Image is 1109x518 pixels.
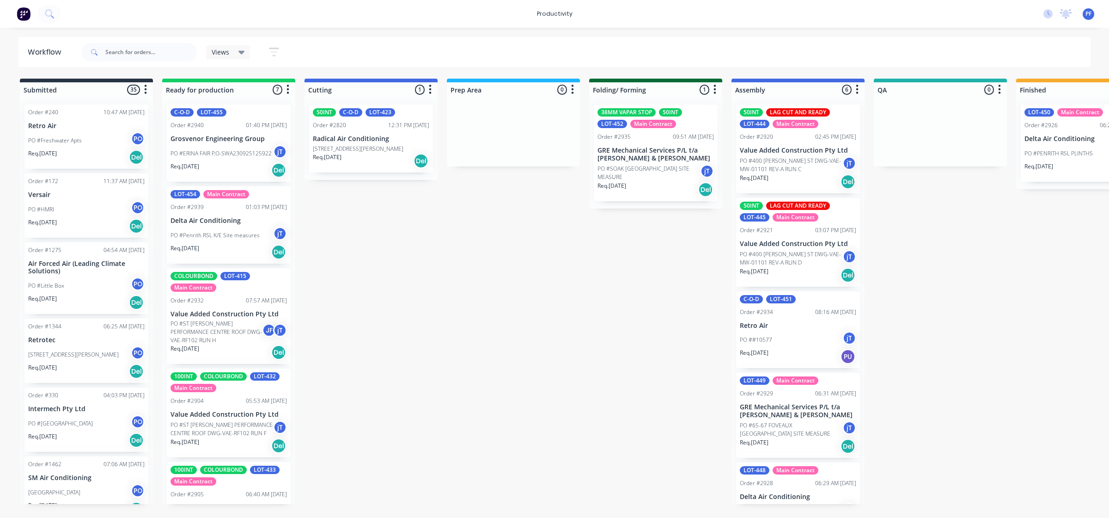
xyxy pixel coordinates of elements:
div: PO [131,346,145,360]
div: Del [129,219,144,234]
p: Value Added Construction Pty Ltd [171,411,287,419]
img: Factory [17,7,30,21]
p: Retrotec [28,336,145,344]
p: Req. [DATE] [28,364,57,372]
div: Order #2926 [1024,121,1058,129]
div: 50INT [659,108,682,117]
div: Order #2939 [171,203,204,211]
div: Del [129,433,144,448]
p: Air Forced Air (Leading Climate Solutions) [28,260,145,276]
div: Order #2934 [740,308,773,316]
p: [STREET_ADDRESS][PERSON_NAME] [28,351,119,359]
p: Req. [DATE] [740,438,768,447]
div: jT [273,145,287,159]
div: 50INTLAG CUT AND READYLOT-444Main ContractOrder #292002:45 PM [DATE]Value Added Construction Pty ... [736,105,860,193]
span: Views [212,47,229,57]
div: Del [841,268,855,283]
div: PO [131,277,145,291]
p: Versair [28,191,145,199]
p: Req. [DATE] [597,182,626,190]
div: Main Contract [773,213,818,222]
div: LAG CUT AND READY [766,202,830,210]
p: Req. [DATE] [28,432,57,441]
div: LOT-449Main ContractOrder #292906:31 AM [DATE]GRE Mechanical Services P/L t/a [PERSON_NAME] & [PE... [736,373,860,458]
div: 04:54 AM [DATE] [104,246,145,254]
p: Req. [DATE] [1024,162,1053,171]
p: Req. [DATE] [171,244,199,253]
p: PO #Freshwater Apts [28,136,82,145]
div: jT [842,421,856,435]
div: 38MM VAPAR STOP [597,108,656,117]
p: PO #65-67 FOVEAUX [GEOGRAPHIC_DATA] SITE MEASURE [740,421,842,438]
div: JF [262,323,276,337]
p: Retro Air [28,122,145,130]
p: Grosvenor Engineering Group [171,135,287,143]
div: LOT-454 [171,190,200,198]
div: 10:47 AM [DATE] [104,108,145,117]
div: LOT-444 [740,120,769,128]
div: LOT-455 [197,108,226,117]
div: 07:57 AM [DATE] [246,296,287,305]
div: 50INTC-O-DLOT-423Order #282012:31 PM [DATE]Radical Air Conditioning[STREET_ADDRESS][PERSON_NAME]R... [309,105,433,173]
p: Req. [DATE] [313,153,341,161]
div: Del [414,154,428,168]
div: 07:06 AM [DATE] [104,460,145,469]
div: Order #2932 [171,296,204,305]
div: C-O-DLOT-455Order #294001:40 PM [DATE]Grosvenor Engineering GroupPO #ERINA FAIR P.O-SWA2309251259... [167,105,291,182]
div: 11:37 AM [DATE] [104,177,145,185]
div: LOT-433 [250,466,280,474]
div: C-O-D [740,295,763,303]
div: Main Contract [630,120,676,128]
p: Retro Air [740,322,856,330]
div: LOT-423 [366,108,395,117]
div: Del [129,150,144,165]
div: Main Contract [171,284,216,292]
div: LOT-445 [740,213,769,222]
div: 02:45 PM [DATE] [815,133,856,141]
div: Del [129,295,144,310]
div: productivity [532,7,577,21]
div: jT [842,503,856,517]
div: Order #134406:25 AM [DATE]Retrotec[STREET_ADDRESS][PERSON_NAME]POReq.[DATE]Del [24,319,148,383]
div: PU [841,349,855,364]
div: LAG CUT AND READY [766,108,830,117]
p: Req. [DATE] [28,149,57,158]
p: PO #Little Box [28,282,64,290]
div: Order #2921 [740,226,773,234]
p: GRE Mechanical Services P/L t/a [PERSON_NAME] & [PERSON_NAME] [597,147,714,162]
div: COLOURBOND [200,372,247,381]
div: jT [273,420,287,434]
div: Order #172 [28,177,58,185]
div: COLOURBOND [200,466,247,474]
p: PO #ERINA FAIR P.O-SWA230925125922 [171,149,272,158]
div: 100INT [171,372,197,381]
p: PO #400 [PERSON_NAME] ST DWG-VAE-MW-01101 REV-A RUN D [740,250,842,267]
div: Main Contract [773,466,818,475]
div: 06:29 AM [DATE] [815,479,856,487]
div: 100INT [171,466,197,474]
input: Search for orders... [105,43,197,62]
div: jT [842,331,856,345]
div: Order #240 [28,108,58,117]
p: GRE Mechanical Services P/L t/a [PERSON_NAME] & [PERSON_NAME] [740,403,856,419]
p: PO #[GEOGRAPHIC_DATA] [28,419,93,428]
div: Order #2904 [171,397,204,405]
div: Order #2820 [313,121,346,129]
p: SM Air Conditioning [28,474,145,482]
div: LOT-449 [740,376,769,385]
div: Main Contract [773,120,818,128]
p: Req. [DATE] [171,345,199,353]
p: Value Added Construction Pty Ltd [740,147,856,154]
p: Req. [DATE] [740,349,768,357]
div: C-O-D [339,108,362,117]
div: Order #2928 [740,479,773,487]
p: [STREET_ADDRESS][PERSON_NAME] [313,145,403,153]
div: Order #2920 [740,133,773,141]
p: PO #HMRI [28,205,54,214]
div: 08:16 AM [DATE] [815,308,856,316]
div: 06:40 AM [DATE] [246,490,287,499]
div: jT [273,323,287,337]
p: PO #ST [PERSON_NAME] PERFORMANCE CENTRE ROOF DWG-VAE-RF102 RUN F [171,421,273,438]
div: LOT-454Main ContractOrder #293901:03 PM [DATE]Delta Air ConditioningPO #Penrith RSL K/E Site meas... [167,186,291,264]
div: Del [271,438,286,453]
